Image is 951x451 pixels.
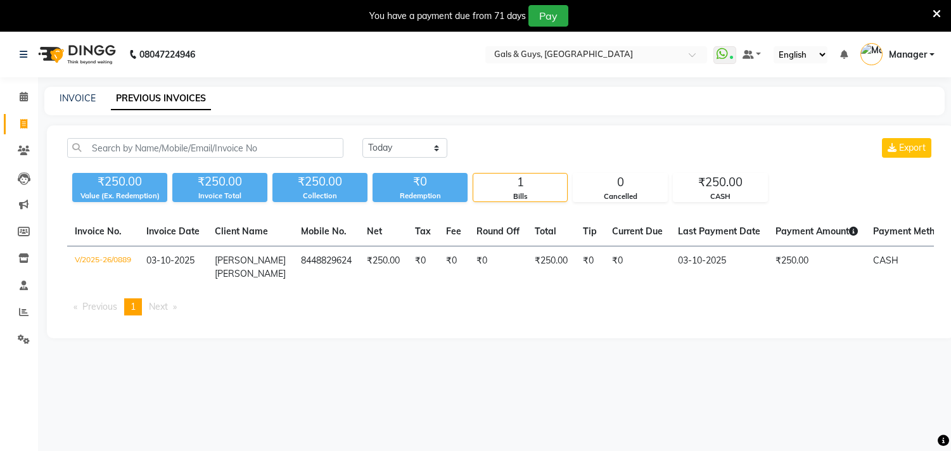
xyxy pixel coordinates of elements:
span: CASH [873,255,898,266]
td: ₹0 [438,246,469,289]
span: Total [535,225,556,237]
div: ₹0 [373,173,468,191]
div: ₹250.00 [72,173,167,191]
div: CASH [673,191,767,202]
img: Manager [860,43,883,65]
a: PREVIOUS INVOICES [111,87,211,110]
td: ₹250.00 [527,246,575,289]
span: Tip [583,225,597,237]
span: Last Payment Date [678,225,760,237]
td: ₹0 [604,246,670,289]
span: Tax [415,225,431,237]
td: ₹0 [407,246,438,289]
td: V/2025-26/0889 [67,246,139,289]
td: 8448829624 [293,246,359,289]
span: Net [367,225,382,237]
span: Mobile No. [301,225,347,237]
div: Value (Ex. Redemption) [72,191,167,201]
div: 0 [573,174,667,191]
b: 08047224946 [139,37,195,72]
button: Export [882,138,931,158]
div: ₹250.00 [673,174,767,191]
span: Payment Amount [775,225,858,237]
div: Bills [473,191,567,202]
span: Manager [889,48,927,61]
div: ₹250.00 [272,173,367,191]
input: Search by Name/Mobile/Email/Invoice No [67,138,343,158]
td: ₹250.00 [359,246,407,289]
span: Export [899,142,926,153]
span: Round Off [476,225,520,237]
div: Collection [272,191,367,201]
div: You have a payment due from 71 days [369,10,526,23]
a: INVOICE [60,92,96,104]
span: Next [149,301,168,312]
div: 1 [473,174,567,191]
span: Current Due [612,225,663,237]
td: ₹0 [469,246,527,289]
span: Previous [82,301,117,312]
div: Cancelled [573,191,667,202]
span: 1 [131,301,136,312]
span: Fee [446,225,461,237]
div: Redemption [373,191,468,201]
span: [PERSON_NAME] [215,255,286,266]
span: Invoice Date [146,225,200,237]
nav: Pagination [67,298,934,315]
div: Invoice Total [172,191,267,201]
button: Pay [528,5,568,27]
span: [PERSON_NAME] [215,268,286,279]
td: ₹250.00 [768,246,865,289]
span: 03-10-2025 [146,255,195,266]
span: Invoice No. [75,225,122,237]
span: Client Name [215,225,268,237]
div: ₹250.00 [172,173,267,191]
td: 03-10-2025 [670,246,768,289]
td: ₹0 [575,246,604,289]
img: logo [32,37,119,72]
